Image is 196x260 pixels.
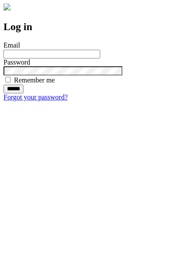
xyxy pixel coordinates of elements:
label: Email [3,41,20,49]
img: logo-4e3dc11c47720685a147b03b5a06dd966a58ff35d612b21f08c02c0306f2b779.png [3,3,10,10]
a: Forgot your password? [3,93,68,101]
label: Password [3,58,30,66]
label: Remember me [14,76,55,84]
h2: Log in [3,21,193,33]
